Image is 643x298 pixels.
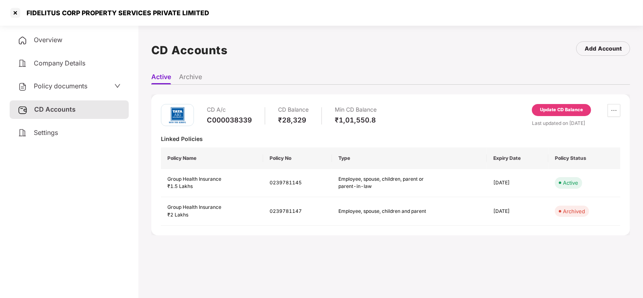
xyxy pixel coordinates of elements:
th: Policy Status [548,147,620,169]
li: Active [151,73,171,84]
div: Min CD Balance [335,104,377,116]
div: FIDELITUS CORP PROPERTY SERVICES PRIVATE LIMITED [22,9,209,17]
th: Policy No [263,147,332,169]
span: Company Details [34,59,85,67]
button: ellipsis [608,104,620,117]
div: ₹28,329 [278,116,309,125]
img: svg+xml;base64,PHN2ZyB3aWR0aD0iMjUiIGhlaWdodD0iMjQiIHZpZXdCb3g9IjAgMCAyNSAyNCIgZmlsbD0ibm9uZSIgeG... [18,105,28,115]
div: Add Account [585,44,622,53]
img: svg+xml;base64,PHN2ZyB4bWxucz0iaHR0cDovL3d3dy53My5vcmcvMjAwMC9zdmciIHdpZHRoPSIyNCIgaGVpZ2h0PSIyNC... [18,128,27,138]
td: [DATE] [487,169,548,198]
span: down [114,83,121,89]
img: tatag.png [165,103,190,127]
div: Archived [563,207,585,215]
th: Expiry Date [487,147,548,169]
span: ellipsis [608,107,620,114]
span: ₹1.5 Lakhs [167,183,193,189]
img: svg+xml;base64,PHN2ZyB4bWxucz0iaHR0cDovL3d3dy53My5vcmcvMjAwMC9zdmciIHdpZHRoPSIyNCIgaGVpZ2h0PSIyNC... [18,36,27,45]
div: ₹1,01,550.8 [335,116,377,125]
span: Settings [34,129,58,137]
div: Linked Policies [161,135,620,143]
h1: CD Accounts [151,41,228,59]
div: Group Health Insurance [167,176,257,183]
div: Last updated on [DATE] [532,119,620,127]
span: ₹2 Lakhs [167,212,188,218]
th: Type [332,147,487,169]
span: Policy documents [34,82,87,90]
div: CD Balance [278,104,309,116]
div: Update CD Balance [540,106,583,114]
td: [DATE] [487,197,548,226]
div: Employee, spouse, children, parent or parent-in-law [338,176,427,191]
td: 0239781145 [263,169,332,198]
span: Overview [34,36,62,44]
img: svg+xml;base64,PHN2ZyB4bWxucz0iaHR0cDovL3d3dy53My5vcmcvMjAwMC9zdmciIHdpZHRoPSIyNCIgaGVpZ2h0PSIyNC... [18,82,27,92]
div: C000038339 [207,116,252,125]
div: Active [563,179,578,187]
span: CD Accounts [34,105,76,113]
div: Employee, spouse, children and parent [338,208,427,215]
li: Archive [179,73,202,84]
div: CD A/c [207,104,252,116]
td: 0239781147 [263,197,332,226]
div: Group Health Insurance [167,204,257,211]
th: Policy Name [161,147,263,169]
img: svg+xml;base64,PHN2ZyB4bWxucz0iaHR0cDovL3d3dy53My5vcmcvMjAwMC9zdmciIHdpZHRoPSIyNCIgaGVpZ2h0PSIyNC... [18,59,27,68]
